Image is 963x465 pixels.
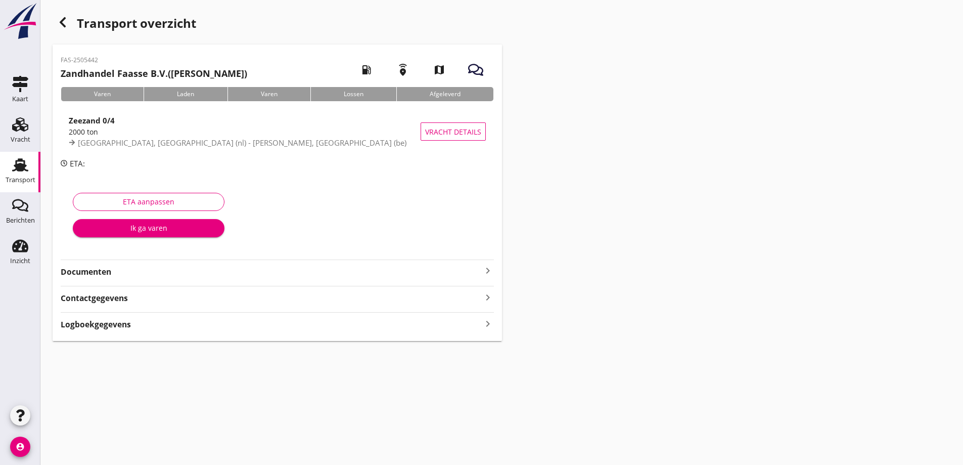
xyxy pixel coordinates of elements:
i: local_gas_station [352,56,381,84]
div: Laden [144,87,227,101]
i: keyboard_arrow_right [482,265,494,277]
strong: Zeezand 0/4 [69,115,115,125]
img: logo-small.a267ee39.svg [2,3,38,40]
strong: Zandhandel Faasse B.V. [61,67,168,79]
div: 2000 ton [69,126,421,137]
div: Transport [6,177,35,183]
strong: Contactgegevens [61,292,128,304]
div: ETA aanpassen [81,196,216,207]
button: Ik ga varen [73,219,224,237]
span: ETA: [70,158,85,168]
strong: Documenten [61,266,482,278]
div: Varen [227,87,310,101]
div: Afgeleverd [396,87,493,101]
i: map [425,56,453,84]
i: keyboard_arrow_right [482,317,494,330]
div: Berichten [6,217,35,224]
span: [GEOGRAPHIC_DATA], [GEOGRAPHIC_DATA] (nl) - [PERSON_NAME], [GEOGRAPHIC_DATA] (be) [78,138,406,148]
div: Lossen [310,87,396,101]
span: Vracht details [425,126,481,137]
div: Kaart [12,96,28,102]
a: Zeezand 0/42000 ton[GEOGRAPHIC_DATA], [GEOGRAPHIC_DATA] (nl) - [PERSON_NAME], [GEOGRAPHIC_DATA] (... [61,109,494,154]
div: Transport overzicht [53,12,502,36]
div: Vracht [11,136,30,143]
button: Vracht details [421,122,486,141]
i: account_circle [10,437,30,457]
div: Inzicht [10,258,30,264]
i: keyboard_arrow_right [482,290,494,304]
p: FAS-2505442 [61,56,247,65]
button: ETA aanpassen [73,193,224,211]
strong: Logboekgegevens [61,319,131,330]
i: emergency_share [389,56,417,84]
div: Varen [61,87,144,101]
div: Ik ga varen [81,223,216,233]
h2: ([PERSON_NAME]) [61,67,247,80]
